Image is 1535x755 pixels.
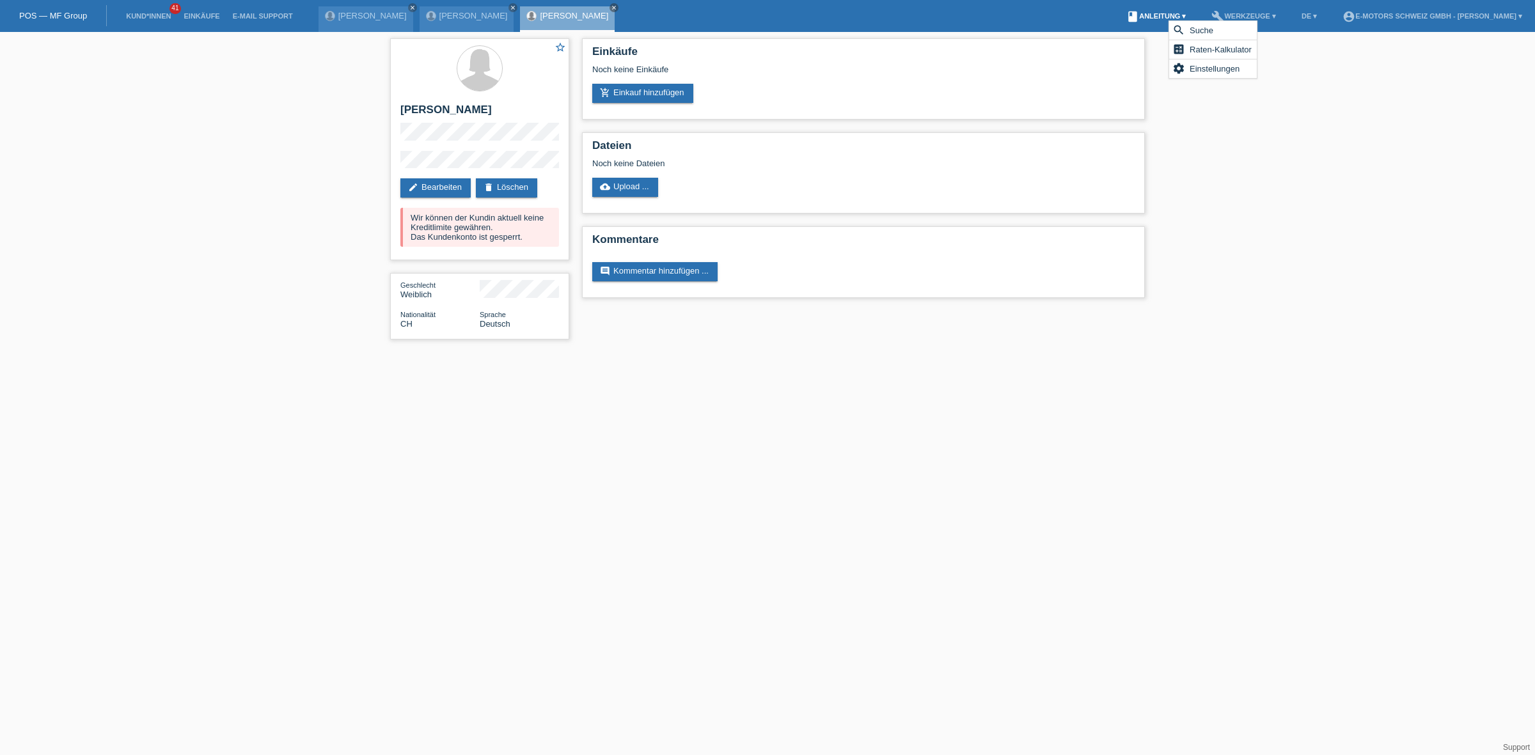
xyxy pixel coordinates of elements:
div: Weiblich [400,280,480,299]
div: Noch keine Dateien [592,159,983,168]
h2: Kommentare [592,233,1135,253]
a: star_border [555,42,566,55]
i: close [611,4,617,11]
h2: [PERSON_NAME] [400,104,559,123]
div: Noch keine Einkäufe [592,65,1135,84]
a: close [408,3,417,12]
a: E-Mail Support [226,12,299,20]
a: cloud_uploadUpload ... [592,178,658,197]
i: calculate [1172,43,1185,56]
span: Deutsch [480,319,510,329]
a: DE ▾ [1295,12,1323,20]
span: Einstellungen [1188,61,1241,76]
i: star_border [555,42,566,53]
span: Geschlecht [400,281,436,289]
div: Wir können der Kundin aktuell keine Kreditlimite gewähren. Das Kundenkonto ist gesperrt. [400,208,559,247]
a: Kund*innen [120,12,177,20]
i: build [1211,10,1224,23]
a: [PERSON_NAME] [439,11,508,20]
a: Support [1503,743,1530,752]
i: cloud_upload [600,182,610,192]
i: search [1172,24,1185,36]
h2: Dateien [592,139,1135,159]
i: close [409,4,416,11]
i: book [1126,10,1139,23]
a: close [610,3,618,12]
i: edit [408,182,418,192]
a: close [508,3,517,12]
span: Nationalität [400,311,436,318]
span: 41 [169,3,181,14]
span: Schweiz [400,319,413,329]
a: commentKommentar hinzufügen ... [592,262,718,281]
a: account_circleE-Motors Schweiz GmbH - [PERSON_NAME] ▾ [1336,12,1529,20]
i: account_circle [1342,10,1355,23]
span: Sprache [480,311,506,318]
a: bookAnleitung ▾ [1120,12,1192,20]
a: [PERSON_NAME] [338,11,407,20]
h2: Einkäufe [592,45,1135,65]
a: POS — MF Group [19,11,87,20]
i: delete [484,182,494,192]
a: [PERSON_NAME] [540,11,608,20]
a: Einkäufe [177,12,226,20]
a: add_shopping_cartEinkauf hinzufügen [592,84,693,103]
a: deleteLöschen [476,178,537,198]
i: comment [600,266,610,276]
i: close [510,4,516,11]
span: Raten-Kalkulator [1188,42,1254,57]
a: buildWerkzeuge ▾ [1205,12,1282,20]
span: Suche [1188,22,1215,38]
i: settings [1172,62,1185,75]
i: add_shopping_cart [600,88,610,98]
a: editBearbeiten [400,178,471,198]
